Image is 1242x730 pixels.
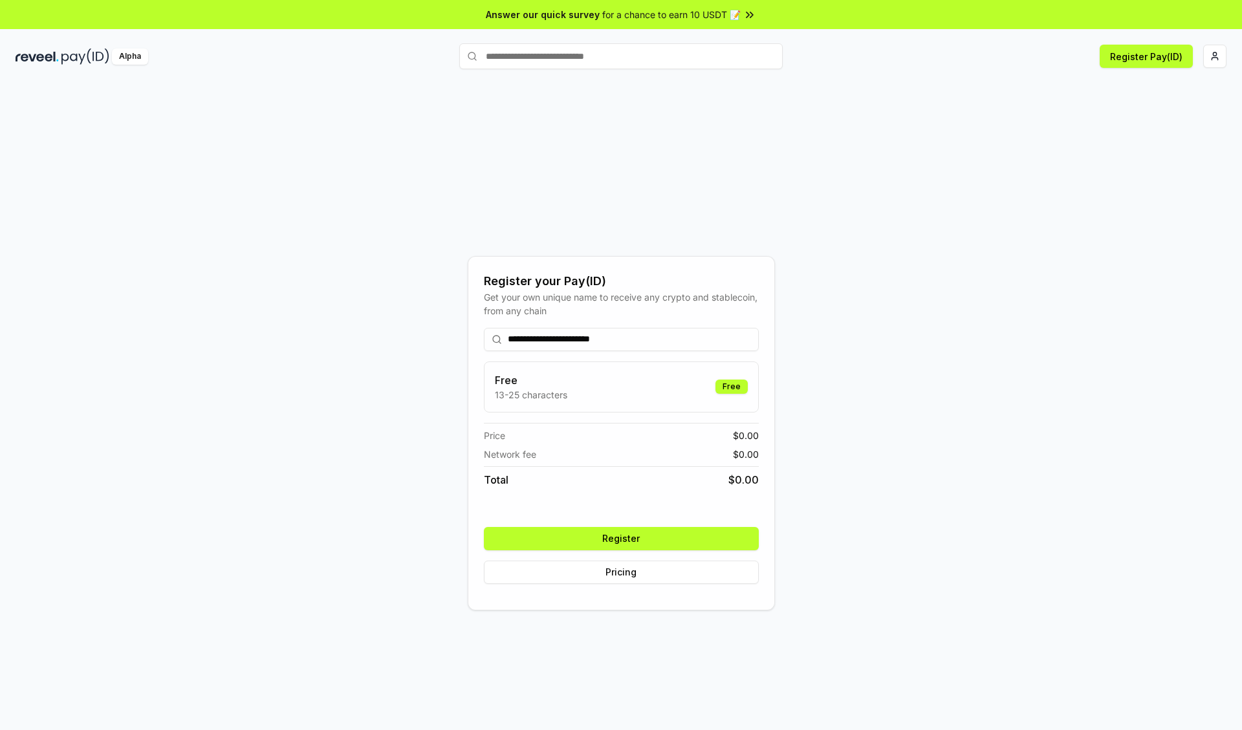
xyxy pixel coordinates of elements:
[16,48,59,65] img: reveel_dark
[715,380,748,394] div: Free
[61,48,109,65] img: pay_id
[733,447,759,461] span: $ 0.00
[733,429,759,442] span: $ 0.00
[602,8,741,21] span: for a chance to earn 10 USDT 📝
[484,429,505,442] span: Price
[495,372,567,388] h3: Free
[486,8,600,21] span: Answer our quick survey
[484,447,536,461] span: Network fee
[728,472,759,488] span: $ 0.00
[484,472,508,488] span: Total
[495,388,567,402] p: 13-25 characters
[484,290,759,317] div: Get your own unique name to receive any crypto and stablecoin, from any chain
[112,48,148,65] div: Alpha
[484,527,759,550] button: Register
[1100,45,1193,68] button: Register Pay(ID)
[484,272,759,290] div: Register your Pay(ID)
[484,561,759,584] button: Pricing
